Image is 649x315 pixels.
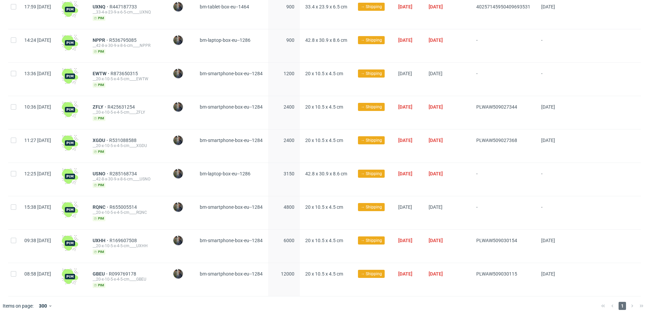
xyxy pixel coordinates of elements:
[93,216,105,221] span: pim
[173,102,183,112] img: Maciej Sobola
[24,4,51,9] span: 17:59 [DATE]
[476,171,530,188] span: -
[200,104,263,110] span: bm-smartphone-box-eu--1284
[398,271,412,277] span: [DATE]
[361,70,382,77] span: → Shipping
[361,4,382,10] span: → Shipping
[476,71,530,88] span: -
[361,171,382,177] span: → Shipping
[541,204,564,221] span: -
[541,238,555,243] span: [DATE]
[93,249,105,255] span: pim
[24,37,51,43] span: 14:24 [DATE]
[541,4,555,9] span: [DATE]
[541,138,555,143] span: [DATE]
[173,35,183,45] img: Maciej Sobola
[24,204,51,210] span: 15:38 [DATE]
[173,202,183,212] img: Maciej Sobola
[62,102,78,118] img: wHgJFi1I6lmhQAAAABJRU5ErkJggg==
[109,271,138,277] a: R099769178
[110,204,138,210] a: R655005514
[429,71,442,76] span: [DATE]
[429,104,443,110] span: [DATE]
[305,37,347,43] span: 42.8 x 30.9 x 8.6 cm
[24,138,51,143] span: 11:27 [DATE]
[62,202,78,218] img: wHgJFi1I6lmhQAAAABJRU5ErkJggg==
[173,69,183,78] img: Maciej Sobola
[93,43,162,48] div: __42-8-x-30-9-x-8-6-cm____NPPR
[93,104,107,110] a: ZFLY
[24,71,51,76] span: 13:36 [DATE]
[200,37,250,43] span: bm-laptop-box-eu--1286
[305,271,343,277] span: 20 x 10.5 x 4.5 cm
[93,277,162,282] div: __20-x-10-5-x-4-5-cm____GBEU
[36,301,48,311] div: 300
[62,35,78,51] img: wHgJFi1I6lmhQAAAABJRU5ErkJggg==
[109,37,138,43] a: R536795085
[93,238,110,243] a: UXHH
[476,37,530,54] span: -
[305,138,343,143] span: 20 x 10.5 x 4.5 cm
[429,37,443,43] span: [DATE]
[284,238,294,243] span: 6000
[110,4,138,9] a: R447187733
[93,49,105,54] span: pim
[62,268,78,285] img: wHgJFi1I6lmhQAAAABJRU5ErkJggg==
[398,238,412,243] span: [DATE]
[173,2,183,11] img: Maciej Sobola
[93,71,111,76] a: EWTW
[541,71,564,88] span: -
[429,138,443,143] span: [DATE]
[62,235,78,251] img: wHgJFi1I6lmhQAAAABJRU5ErkJggg==
[398,171,412,176] span: [DATE]
[93,16,105,21] span: pim
[398,138,412,143] span: [DATE]
[93,176,162,182] div: __42-8-x-30-9-x-8-6-cm____USNO
[284,71,294,76] span: 1200
[541,104,555,110] span: [DATE]
[476,271,517,277] span: PLWAW509030115
[62,135,78,151] img: wHgJFi1I6lmhQAAAABJRU5ErkJggg==
[361,271,382,277] span: → Shipping
[62,1,78,18] img: wHgJFi1I6lmhQAAAABJRU5ErkJggg==
[110,238,138,243] a: R169607508
[111,71,139,76] a: R873650315
[24,271,51,277] span: 08:58 [DATE]
[200,71,263,76] span: bm-smartphone-box-eu--1284
[429,204,442,210] span: [DATE]
[284,204,294,210] span: 4800
[93,4,110,9] span: UXNQ
[110,171,138,176] a: R285168734
[93,182,105,188] span: pim
[93,37,109,43] a: NPPR
[398,37,412,43] span: [DATE]
[93,171,110,176] a: USNO
[93,138,109,143] a: XGDU
[200,271,263,277] span: bm-smartphone-box-eu--1284
[398,104,412,110] span: [DATE]
[286,37,294,43] span: 900
[173,236,183,245] img: Maciej Sobola
[93,76,162,82] div: __20-x-10-5-x-4-5-cm____EWTW
[93,110,162,115] div: __20-x-10-5-x-4-5-cm____ZFLY
[284,138,294,143] span: 2400
[93,271,109,277] span: GBEU
[62,168,78,184] img: wHgJFi1I6lmhQAAAABJRU5ErkJggg==
[62,68,78,84] img: wHgJFi1I6lmhQAAAABJRU5ErkJggg==
[361,237,382,244] span: → Shipping
[476,138,517,143] span: PLWAW509027368
[305,204,343,210] span: 20 x 10.5 x 4.5 cm
[93,204,110,210] a: RQNC
[305,171,347,176] span: 42.8 x 30.9 x 8.6 cm
[173,269,183,279] img: Maciej Sobola
[93,283,105,288] span: pim
[476,204,530,221] span: -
